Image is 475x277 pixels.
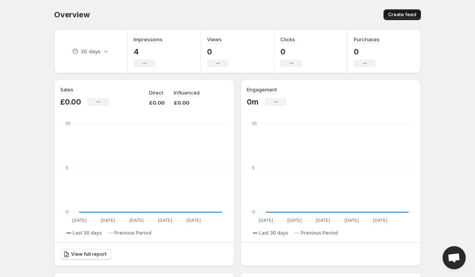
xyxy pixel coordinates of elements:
[73,230,102,236] span: Last 30 days
[383,9,421,20] button: Create feed
[259,230,288,236] span: Last 30 days
[54,10,90,19] span: Overview
[158,218,172,223] text: [DATE]
[174,99,200,106] p: £0.00
[287,218,302,223] text: [DATE]
[344,218,359,223] text: [DATE]
[81,47,100,55] p: 30 days
[252,209,255,215] text: 0
[354,47,380,56] p: 0
[174,89,200,96] p: Influenced
[373,218,387,223] text: [DATE]
[134,35,163,43] h3: Impressions
[280,35,295,43] h3: Clicks
[149,99,165,106] p: £0.00
[60,86,73,93] h3: Sales
[280,47,302,56] p: 0
[71,251,107,257] span: View full report
[207,47,229,56] p: 0
[66,209,69,215] text: 0
[259,218,273,223] text: [DATE]
[66,165,68,171] text: 5
[316,218,330,223] text: [DATE]
[66,121,70,126] text: 10
[187,218,201,223] text: [DATE]
[114,230,151,236] span: Previous Period
[301,230,338,236] span: Previous Period
[207,35,222,43] h3: Views
[443,246,466,269] div: Open chat
[252,165,255,171] text: 5
[101,218,115,223] text: [DATE]
[129,218,144,223] text: [DATE]
[72,218,87,223] text: [DATE]
[149,89,163,96] p: Direct
[354,35,380,43] h3: Purchases
[247,86,277,93] h3: Engagement
[388,12,416,18] span: Create feed
[247,97,259,106] p: 0m
[60,97,81,106] p: £0.00
[252,121,257,126] text: 10
[60,249,111,260] a: View full report
[134,47,163,56] p: 4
